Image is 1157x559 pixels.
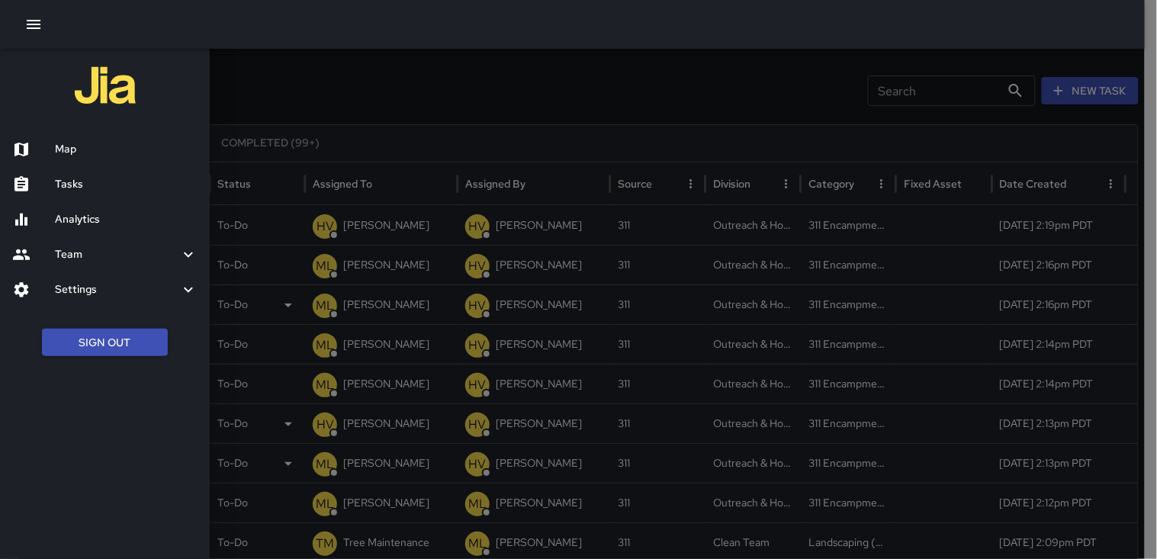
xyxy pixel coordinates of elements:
h6: Tasks [55,176,198,193]
img: jia-logo [75,55,136,116]
h6: Analytics [55,211,198,228]
h6: Map [55,141,198,158]
h6: Settings [55,281,179,298]
button: Sign Out [42,329,168,357]
h6: Team [55,246,179,263]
